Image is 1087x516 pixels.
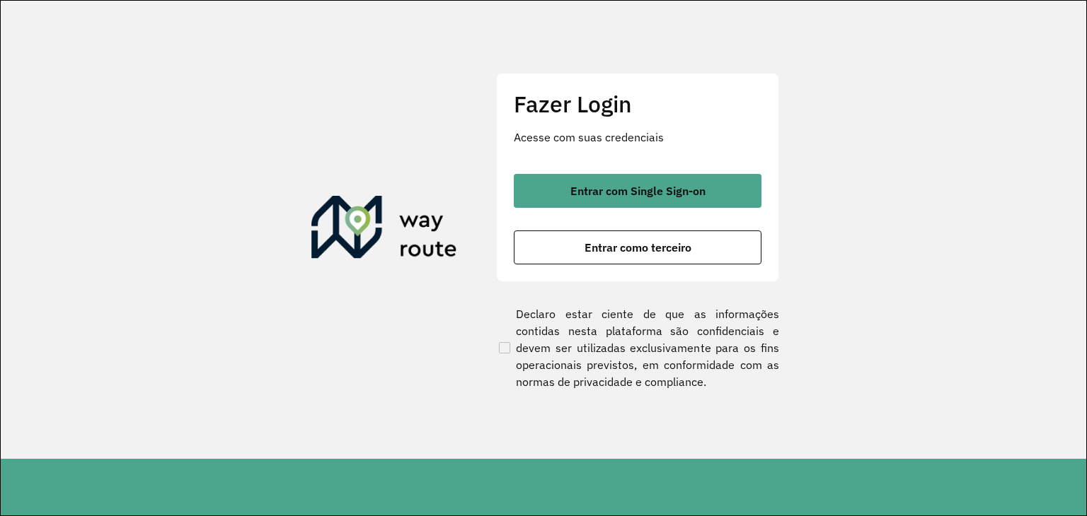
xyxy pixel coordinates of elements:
span: Entrar com Single Sign-on [570,185,706,197]
p: Acesse com suas credenciais [514,129,761,146]
button: button [514,230,761,264]
span: Entrar como terceiro [585,242,691,253]
label: Declaro estar ciente de que as informações contidas nesta plataforma são confidenciais e devem se... [496,305,779,390]
button: button [514,174,761,208]
img: Roteirizador AmbevTech [311,196,457,264]
h2: Fazer Login [514,90,761,117]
